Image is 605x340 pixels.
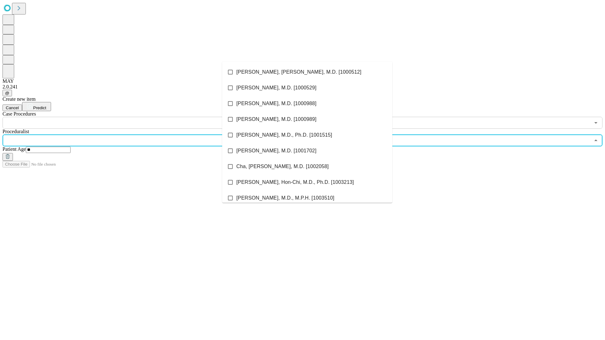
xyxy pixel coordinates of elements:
[591,136,600,145] button: Close
[236,147,316,155] span: [PERSON_NAME], M.D. [1001702]
[3,105,22,111] button: Cancel
[236,116,316,123] span: [PERSON_NAME], M.D. [1000989]
[3,129,29,134] span: Proceduralist
[3,78,602,84] div: MAY
[236,178,354,186] span: [PERSON_NAME], Hon-Chi, M.D., Ph.D. [1003213]
[3,96,36,102] span: Create new item
[236,131,332,139] span: [PERSON_NAME], M.D., Ph.D. [1001515]
[591,118,600,127] button: Open
[236,68,361,76] span: [PERSON_NAME], [PERSON_NAME], M.D. [1000512]
[3,146,26,152] span: Patient Age
[236,194,334,202] span: [PERSON_NAME], M.D., M.P.H. [1003510]
[3,90,12,96] button: @
[3,84,602,90] div: 2.0.241
[3,111,36,116] span: Scheduled Procedure
[22,102,51,111] button: Predict
[5,91,9,95] span: @
[236,100,316,107] span: [PERSON_NAME], M.D. [1000988]
[236,84,316,92] span: [PERSON_NAME], M.D. [1000529]
[236,163,329,170] span: Cha, [PERSON_NAME], M.D. [1002058]
[33,105,46,110] span: Predict
[6,105,19,110] span: Cancel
